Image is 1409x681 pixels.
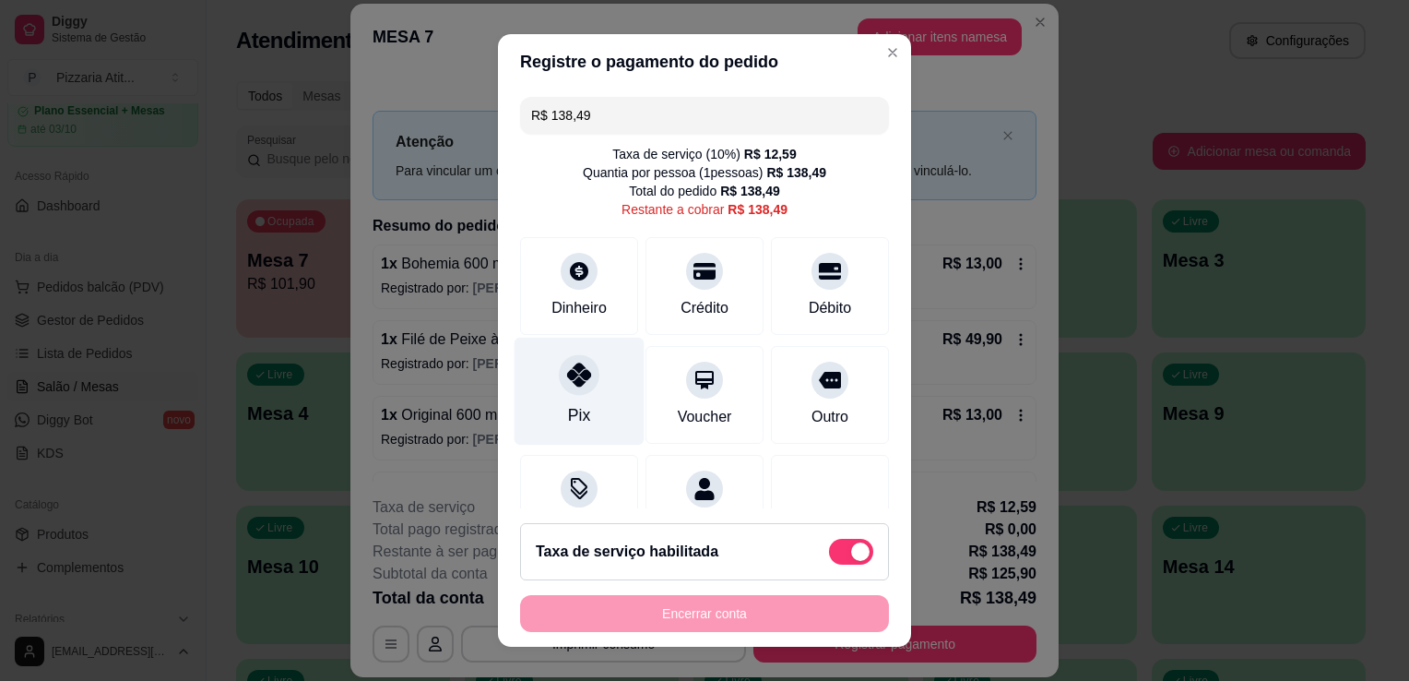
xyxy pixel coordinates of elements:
[612,145,796,163] div: Taxa de serviço ( 10 %)
[498,34,911,90] header: Registre o pagamento do pedido
[744,145,797,163] div: R$ 12,59
[681,297,728,319] div: Crédito
[720,182,780,200] div: R$ 138,49
[878,38,907,67] button: Close
[536,541,718,563] h2: Taxa de serviço habilitada
[809,297,851,319] div: Débito
[531,97,878,134] input: Ex.: hambúrguer de cordeiro
[583,163,826,182] div: Quantia por pessoa ( 1 pessoas)
[551,297,607,319] div: Dinheiro
[678,406,732,428] div: Voucher
[629,182,780,200] div: Total do pedido
[568,403,590,427] div: Pix
[811,406,848,428] div: Outro
[728,200,787,219] div: R$ 138,49
[622,200,787,219] div: Restante a cobrar
[766,163,826,182] div: R$ 138,49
